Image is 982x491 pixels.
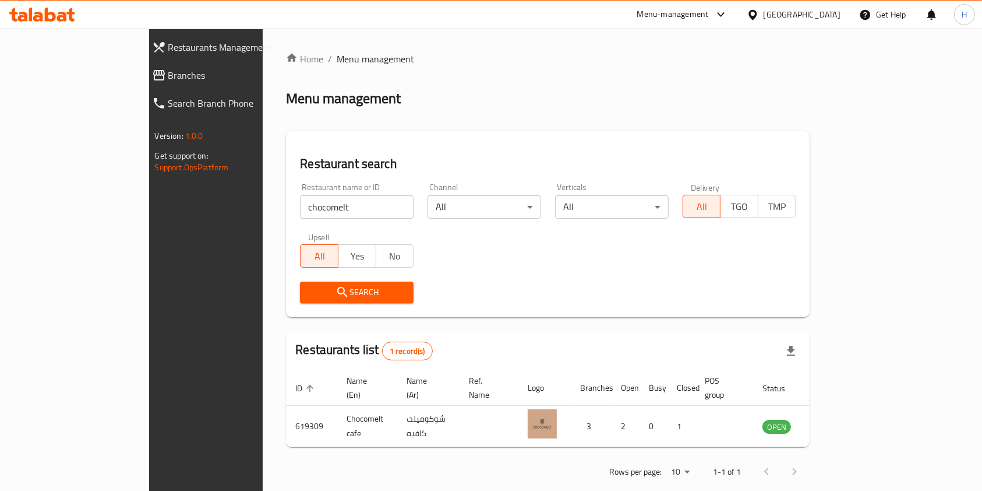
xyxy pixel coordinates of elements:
[343,248,372,265] span: Yes
[381,248,409,265] span: No
[295,341,432,360] h2: Restaurants list
[725,198,754,215] span: TGO
[764,8,840,21] div: [GEOGRAPHIC_DATA]
[763,198,792,215] span: TMP
[295,381,317,395] span: ID
[376,244,414,268] button: No
[308,233,330,241] label: Upsell
[705,374,739,402] span: POS group
[667,370,695,406] th: Closed
[637,8,709,22] div: Menu-management
[300,244,338,268] button: All
[383,346,432,357] span: 1 record(s)
[667,406,695,447] td: 1
[713,465,741,479] p: 1-1 of 1
[612,406,640,447] td: 2
[286,89,401,108] h2: Menu management
[286,52,810,66] nav: breadcrumb
[337,406,397,447] td: Chocomelt cafe
[762,420,791,434] span: OPEN
[691,183,720,191] label: Delivery
[666,464,694,481] div: Rows per page:
[337,52,414,66] span: Menu management
[185,128,203,143] span: 1.0.0
[518,370,571,406] th: Logo
[428,195,541,219] div: All
[962,8,967,21] span: H
[683,195,721,218] button: All
[300,195,414,219] input: Search for restaurant name or ID..
[300,282,414,303] button: Search
[407,374,446,402] span: Name (Ar)
[762,381,800,395] span: Status
[168,96,304,110] span: Search Branch Phone
[612,370,640,406] th: Open
[571,406,612,447] td: 3
[155,128,183,143] span: Version:
[469,374,504,402] span: Ref. Name
[300,155,796,173] h2: Restaurant search
[555,195,669,219] div: All
[286,370,854,447] table: enhanced table
[305,248,334,265] span: All
[609,465,662,479] p: Rows per page:
[168,40,304,54] span: Restaurants Management
[762,420,791,434] div: OPEN
[155,148,209,163] span: Get support on:
[758,195,796,218] button: TMP
[328,52,332,66] li: /
[347,374,383,402] span: Name (En)
[777,337,805,365] div: Export file
[640,370,667,406] th: Busy
[640,406,667,447] td: 0
[143,61,313,89] a: Branches
[688,198,716,215] span: All
[155,160,229,175] a: Support.OpsPlatform
[309,285,404,300] span: Search
[143,89,313,117] a: Search Branch Phone
[528,409,557,439] img: Chocomelt cafe
[720,195,758,218] button: TGO
[168,68,304,82] span: Branches
[571,370,612,406] th: Branches
[143,33,313,61] a: Restaurants Management
[338,244,376,268] button: Yes
[397,406,460,447] td: شوكوميلت كافيه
